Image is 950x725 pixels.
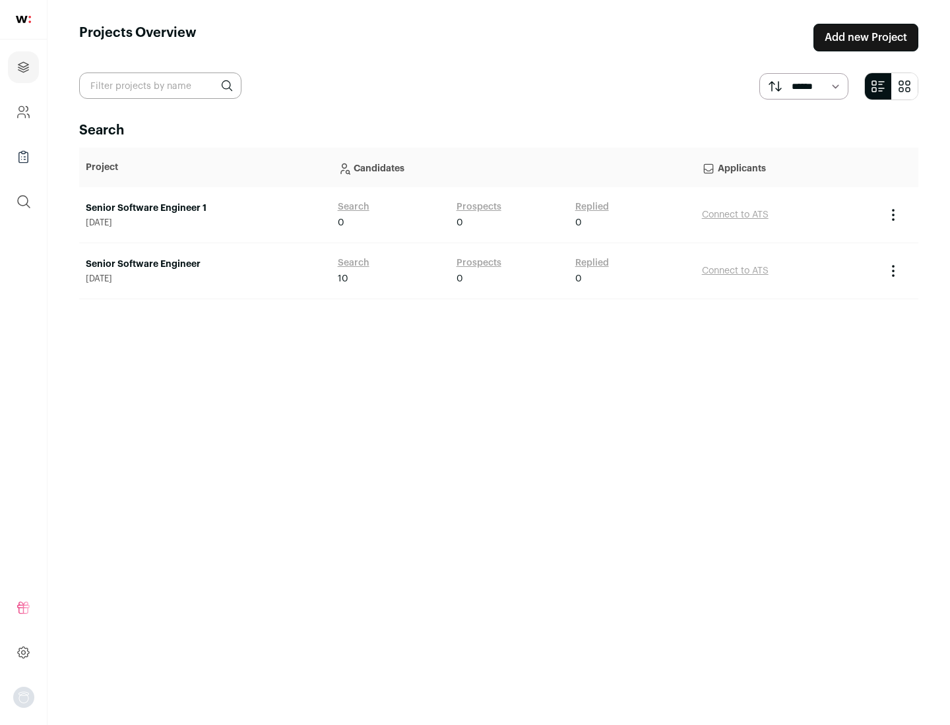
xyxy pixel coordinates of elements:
[8,141,39,173] a: Company Lists
[8,51,39,83] a: Projects
[457,200,501,214] a: Prospects
[575,272,582,285] span: 0
[702,210,769,219] a: Connect to ATS
[813,24,918,51] a: Add new Project
[86,202,325,215] a: Senior Software Engineer 1
[885,207,901,223] button: Project Actions
[79,24,197,51] h1: Projects Overview
[79,121,918,140] h2: Search
[338,154,689,181] p: Candidates
[338,256,369,270] a: Search
[457,256,501,270] a: Prospects
[457,272,463,285] span: 0
[702,266,769,275] a: Connect to ATS
[575,256,609,270] a: Replied
[338,200,369,214] a: Search
[16,16,31,23] img: wellfound-shorthand-0d5821cbd27db2630d0214b213865d53afaa358527fdda9d0ea32b1df1b89c2c.svg
[575,216,582,229] span: 0
[338,216,344,229] span: 0
[702,154,872,181] p: Applicants
[8,96,39,128] a: Company and ATS Settings
[86,161,325,174] p: Project
[575,200,609,214] a: Replied
[79,72,241,99] input: Filter projects by name
[13,687,34,708] img: nopic.png
[457,216,463,229] span: 0
[86,258,325,271] a: Senior Software Engineer
[338,272,348,285] span: 10
[885,263,901,279] button: Project Actions
[86,217,325,228] span: [DATE]
[86,274,325,284] span: [DATE]
[13,687,34,708] button: Open dropdown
